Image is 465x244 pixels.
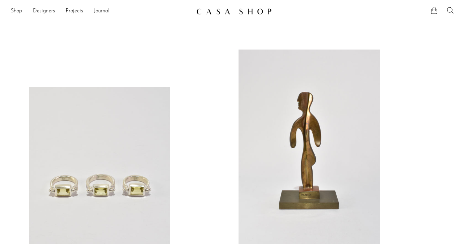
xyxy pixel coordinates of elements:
nav: Desktop navigation [11,6,191,17]
a: Shop [11,7,22,16]
ul: NEW HEADER MENU [11,6,191,17]
a: Projects [66,7,83,16]
a: Journal [94,7,110,16]
a: Designers [33,7,55,16]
